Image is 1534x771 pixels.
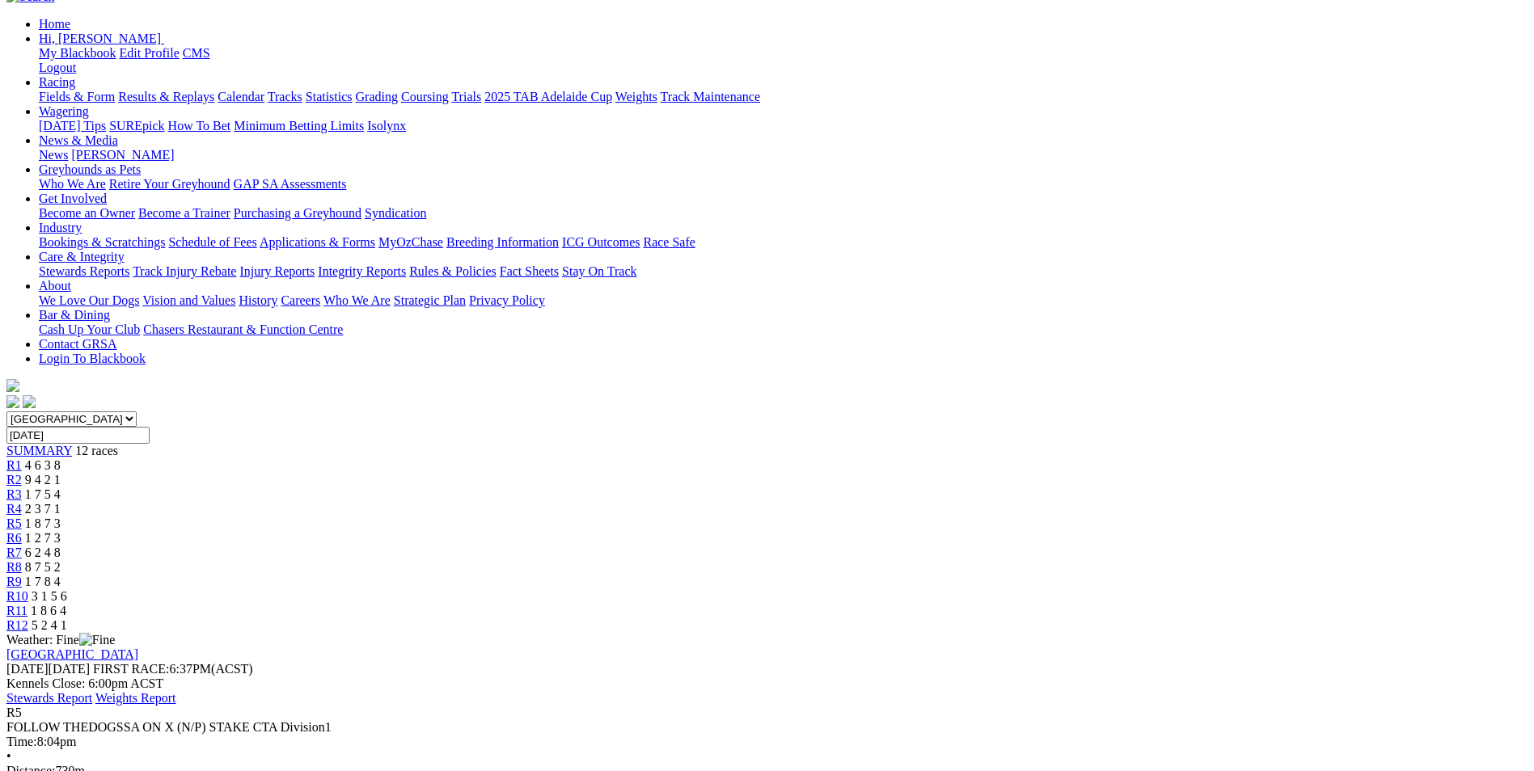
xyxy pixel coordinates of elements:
a: Who We Are [323,293,391,307]
span: 4 6 3 8 [25,458,61,472]
a: Industry [39,221,82,234]
div: Racing [39,90,1528,104]
a: Fact Sheets [500,264,559,278]
a: News [39,148,68,162]
a: Cash Up Your Club [39,322,140,336]
a: Race Safe [643,235,695,249]
a: Chasers Restaurant & Function Centre [143,322,343,336]
span: Weather: Fine [6,633,115,647]
a: R9 [6,575,22,588]
a: Results & Replays [118,90,214,103]
a: R11 [6,604,27,617]
a: Schedule of Fees [168,235,256,249]
a: Care & Integrity [39,250,125,263]
a: Coursing [401,90,449,103]
a: Edit Profile [120,46,180,60]
a: Breeding Information [446,235,559,249]
div: Hi, [PERSON_NAME] [39,46,1528,75]
a: Stay On Track [562,264,636,278]
img: logo-grsa-white.png [6,379,19,392]
a: Isolynx [367,119,406,133]
span: 1 2 7 3 [25,531,61,545]
a: Wagering [39,104,89,118]
div: FOLLOW THEDOGSSA ON X (N/P) STAKE CTA Division1 [6,720,1528,735]
a: Trials [451,90,481,103]
span: 1 8 6 4 [31,604,66,617]
a: [GEOGRAPHIC_DATA] [6,647,138,661]
span: 5 2 4 1 [32,618,67,632]
a: Stewards Report [6,691,92,705]
div: Bar & Dining [39,322,1528,337]
a: Bookings & Scratchings [39,235,165,249]
a: SUREpick [109,119,164,133]
div: Care & Integrity [39,264,1528,279]
a: Statistics [306,90,353,103]
span: 1 7 5 4 [25,487,61,501]
input: Select date [6,427,150,444]
div: Kennels Close: 6:00pm ACST [6,676,1528,691]
a: 2025 TAB Adelaide Cup [484,90,612,103]
span: R3 [6,487,22,501]
a: Become a Trainer [138,206,230,220]
div: Greyhounds as Pets [39,177,1528,192]
a: Track Injury Rebate [133,264,236,278]
div: Wagering [39,119,1528,133]
span: R5 [6,516,22,530]
a: Get Involved [39,192,107,205]
a: We Love Our Dogs [39,293,139,307]
div: About [39,293,1528,308]
img: facebook.svg [6,395,19,408]
span: 3 1 5 6 [32,589,67,603]
a: Injury Reports [239,264,315,278]
span: R1 [6,458,22,472]
span: 6 2 4 8 [25,546,61,559]
a: Stewards Reports [39,264,129,278]
span: 8 7 5 2 [25,560,61,574]
a: SUMMARY [6,444,72,457]
span: Time: [6,735,37,748]
a: Weights [615,90,657,103]
a: Purchasing a Greyhound [234,206,361,220]
a: Weights Report [95,691,176,705]
a: [PERSON_NAME] [71,148,174,162]
a: Track Maintenance [661,90,760,103]
span: Hi, [PERSON_NAME] [39,32,161,45]
span: [DATE] [6,662,90,676]
a: Privacy Policy [469,293,545,307]
a: Calendar [218,90,264,103]
a: Login To Blackbook [39,352,146,365]
a: R7 [6,546,22,559]
div: Get Involved [39,206,1528,221]
a: Home [39,17,70,31]
div: 8:04pm [6,735,1528,749]
img: twitter.svg [23,395,36,408]
span: • [6,749,11,763]
a: R12 [6,618,28,632]
a: Who We Are [39,177,106,191]
a: Minimum Betting Limits [234,119,364,133]
a: Applications & Forms [260,235,375,249]
span: 9 4 2 1 [25,473,61,487]
a: GAP SA Assessments [234,177,347,191]
a: [DATE] Tips [39,119,106,133]
a: Careers [281,293,320,307]
a: R6 [6,531,22,545]
span: 1 8 7 3 [25,516,61,530]
a: Fields & Form [39,90,115,103]
a: R8 [6,560,22,574]
a: Integrity Reports [318,264,406,278]
a: Contact GRSA [39,337,116,351]
span: 12 races [75,444,118,457]
a: Bar & Dining [39,308,110,322]
a: My Blackbook [39,46,116,60]
a: Logout [39,61,76,74]
span: [DATE] [6,662,49,676]
a: R2 [6,473,22,487]
a: Greyhounds as Pets [39,162,141,176]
